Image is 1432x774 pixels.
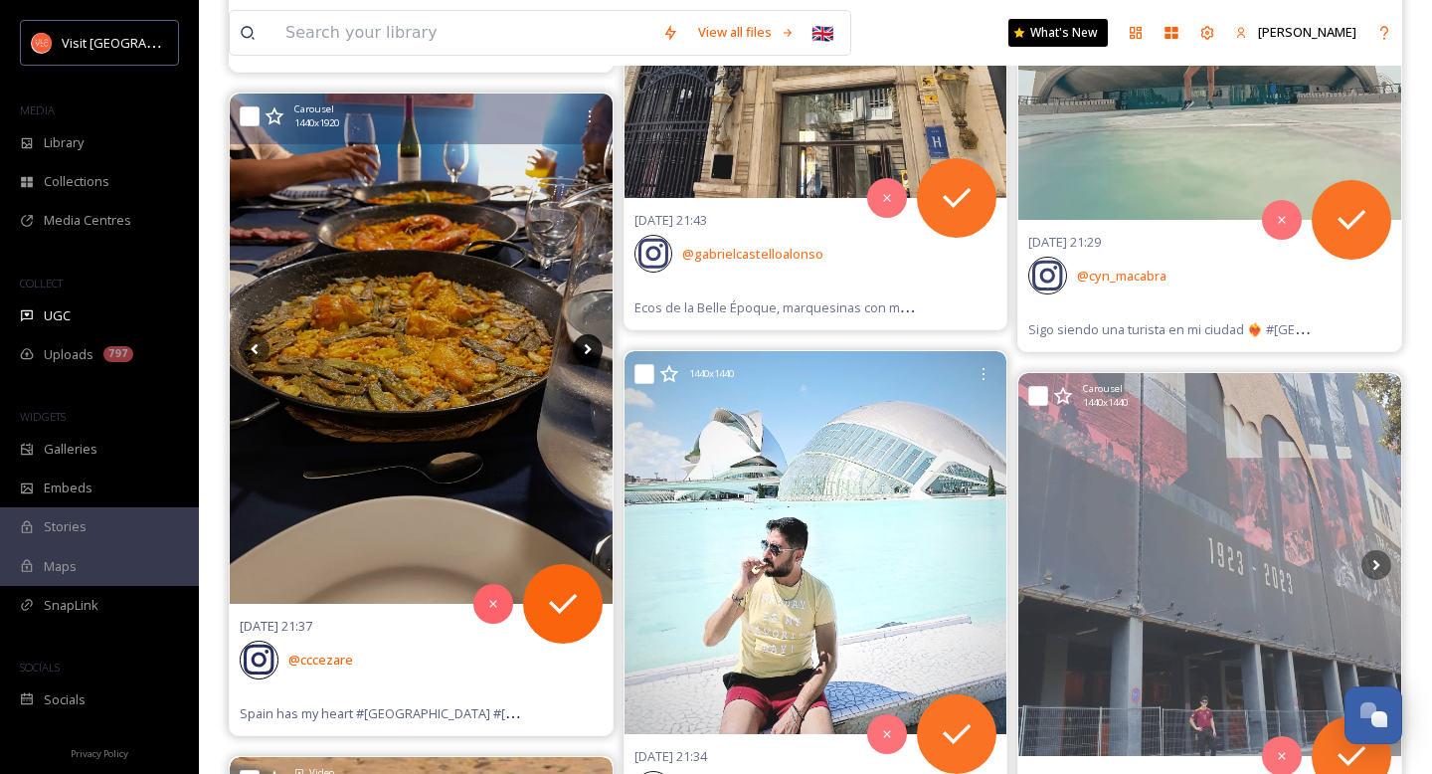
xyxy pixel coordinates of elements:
button: Open Chat [1344,686,1402,744]
span: Uploads [44,345,93,364]
a: [PERSON_NAME] [1225,13,1366,52]
span: [PERSON_NAME] [1258,23,1356,41]
input: Search your library [275,11,652,55]
span: SnapLink [44,596,98,615]
div: 🇬🇧 [805,15,840,51]
span: Carousel [1083,382,1123,396]
img: Spain has my heart #spain #valencia #paella [230,94,613,604]
span: Visit [GEOGRAPHIC_DATA] [62,33,216,52]
span: Library [44,133,84,152]
span: [DATE] 21:29 [1028,233,1101,251]
span: SOCIALS [20,660,60,675]
span: Stories [44,517,87,536]
span: @ cyn_macabra [1077,267,1166,285]
span: Collections [44,172,109,191]
span: WIDGETS [20,409,66,424]
a: Privacy Policy [71,740,128,764]
img: Mi viaje a #Valencia #españa #2025 #vacaciones2025 [1018,373,1401,756]
span: 1440 x 1920 [294,116,339,130]
span: UGC [44,306,71,325]
span: Privacy Policy [71,747,128,760]
a: What's New [1008,19,1108,47]
span: MEDIA [20,102,55,117]
span: Media Centres [44,211,131,230]
span: 1440 x 1440 [1083,396,1128,410]
img: Burası bana doğrudan klas bir mimarlık ve planlı kent görüntüsü verdi. Son derece otantik tasarım... [625,351,1007,734]
span: COLLECT [20,276,63,290]
span: [DATE] 21:34 [634,747,707,765]
span: Carousel [294,102,334,116]
div: 797 [103,346,133,362]
img: download.png [32,33,52,53]
span: @ gabrielcastelloalonso [682,245,823,263]
span: Embeds [44,479,92,497]
span: Galleries [44,440,97,459]
a: View all files [688,13,805,52]
span: Socials [44,690,86,709]
span: Maps [44,557,77,576]
span: [DATE] 21:37 [240,617,312,635]
span: [DATE] 21:43 [634,211,707,229]
span: @ cccezare [288,651,353,669]
span: Spain has my heart #[GEOGRAPHIC_DATA] #[GEOGRAPHIC_DATA] #paella [240,703,674,722]
span: 1440 x 1440 [689,367,734,381]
